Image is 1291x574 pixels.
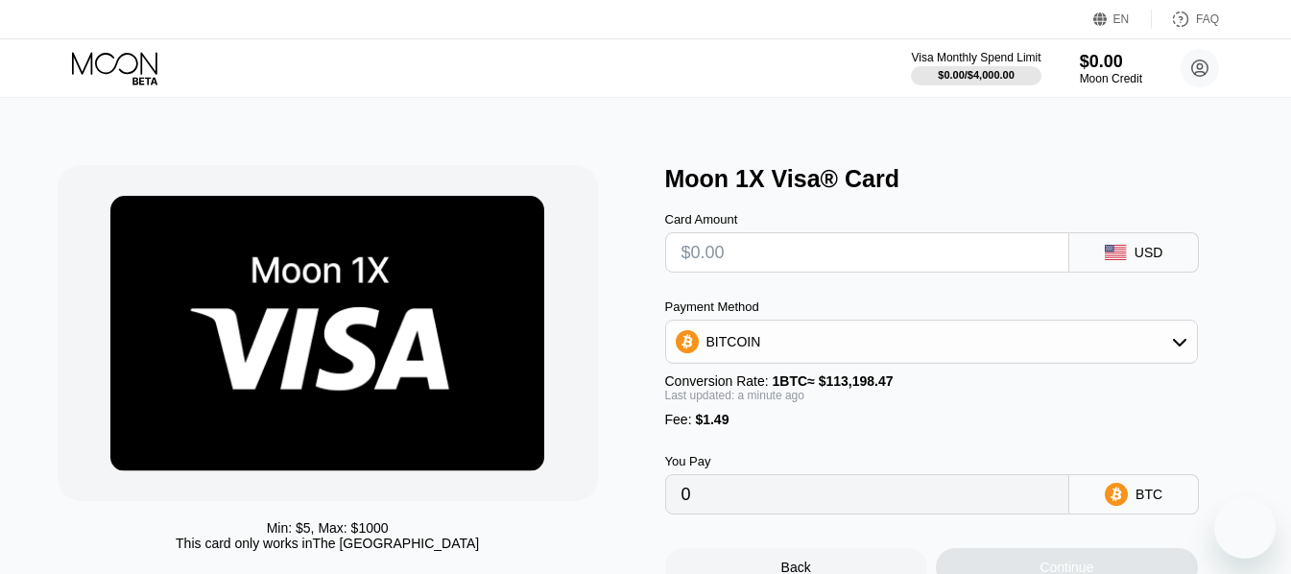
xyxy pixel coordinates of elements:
[1214,497,1276,559] iframe: Button to launch messaging window
[1080,52,1142,72] div: $0.00
[665,412,1199,427] div: Fee :
[938,69,1015,81] div: $0.00 / $4,000.00
[267,520,389,536] div: Min: $ 5 , Max: $ 1000
[911,51,1040,64] div: Visa Monthly Spend Limit
[1136,487,1162,502] div: BTC
[773,373,894,389] span: 1 BTC ≈ $113,198.47
[695,412,729,427] span: $1.49
[681,233,1054,272] input: $0.00
[665,373,1199,389] div: Conversion Rate:
[1152,10,1219,29] div: FAQ
[1080,72,1142,85] div: Moon Credit
[1196,12,1219,26] div: FAQ
[911,51,1040,85] div: Visa Monthly Spend Limit$0.00/$4,000.00
[1113,12,1130,26] div: EN
[176,536,479,551] div: This card only works in The [GEOGRAPHIC_DATA]
[1093,10,1152,29] div: EN
[1135,245,1163,260] div: USD
[665,212,1070,227] div: Card Amount
[1080,52,1142,85] div: $0.00Moon Credit
[666,323,1198,361] div: BITCOIN
[665,389,1199,402] div: Last updated: a minute ago
[665,454,1070,468] div: You Pay
[706,334,761,349] div: BITCOIN
[665,299,1199,314] div: Payment Method
[665,165,1254,193] div: Moon 1X Visa® Card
